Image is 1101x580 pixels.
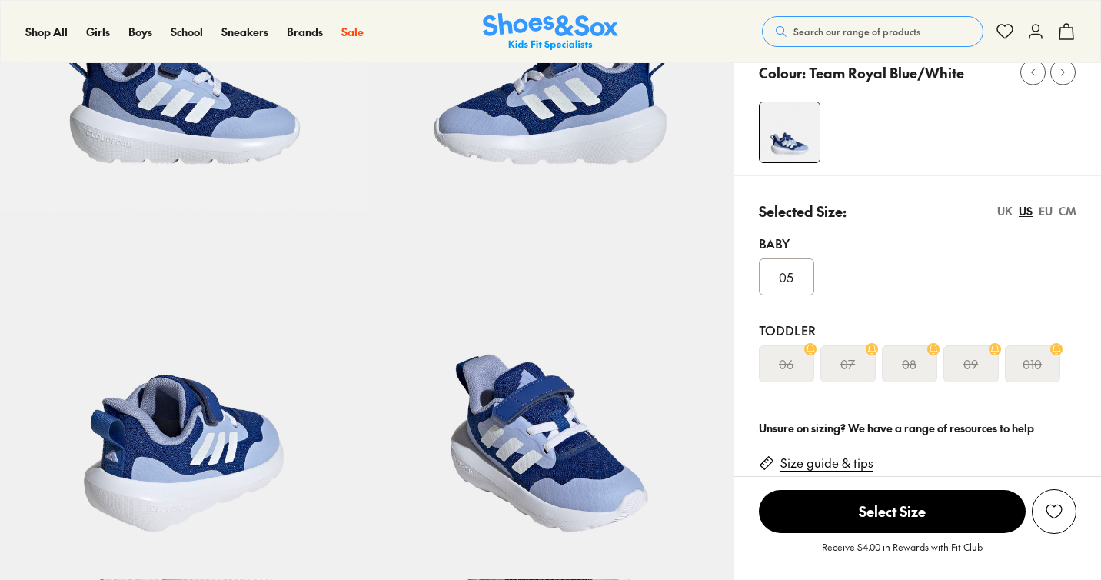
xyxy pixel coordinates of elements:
[822,540,983,568] p: Receive $4.00 in Rewards with Fit Club
[762,16,983,47] button: Search our range of products
[341,24,364,40] a: Sale
[779,268,793,286] span: 05
[1023,355,1042,373] s: 010
[809,62,964,83] p: Team Royal Blue/White
[171,24,203,40] a: School
[759,490,1026,533] span: Select Size
[341,24,364,39] span: Sale
[1032,489,1076,534] button: Add to Wishlist
[86,24,110,40] a: Girls
[963,355,978,373] s: 09
[793,25,920,38] span: Search our range of products
[25,24,68,39] span: Shop All
[483,13,618,51] a: Shoes & Sox
[221,24,268,40] a: Sneakers
[1059,203,1076,219] div: CM
[367,212,733,578] img: 7-498471_1
[759,201,847,222] p: Selected Size:
[759,489,1026,534] button: Select Size
[128,24,152,40] a: Boys
[760,102,820,162] img: 4-498468_1
[128,24,152,39] span: Boys
[1039,203,1053,219] div: EU
[483,13,618,51] img: SNS_Logo_Responsive.svg
[759,420,1076,436] div: Unsure on sizing? We have a range of resources to help
[779,355,793,373] s: 06
[25,24,68,40] a: Shop All
[840,355,855,373] s: 07
[287,24,323,40] a: Brands
[287,24,323,39] span: Brands
[171,24,203,39] span: School
[759,321,1076,339] div: Toddler
[1019,203,1033,219] div: US
[902,355,916,373] s: 08
[759,234,1076,252] div: Baby
[759,62,806,83] p: Colour:
[997,203,1013,219] div: UK
[86,24,110,39] span: Girls
[780,455,873,472] a: Size guide & tips
[221,24,268,39] span: Sneakers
